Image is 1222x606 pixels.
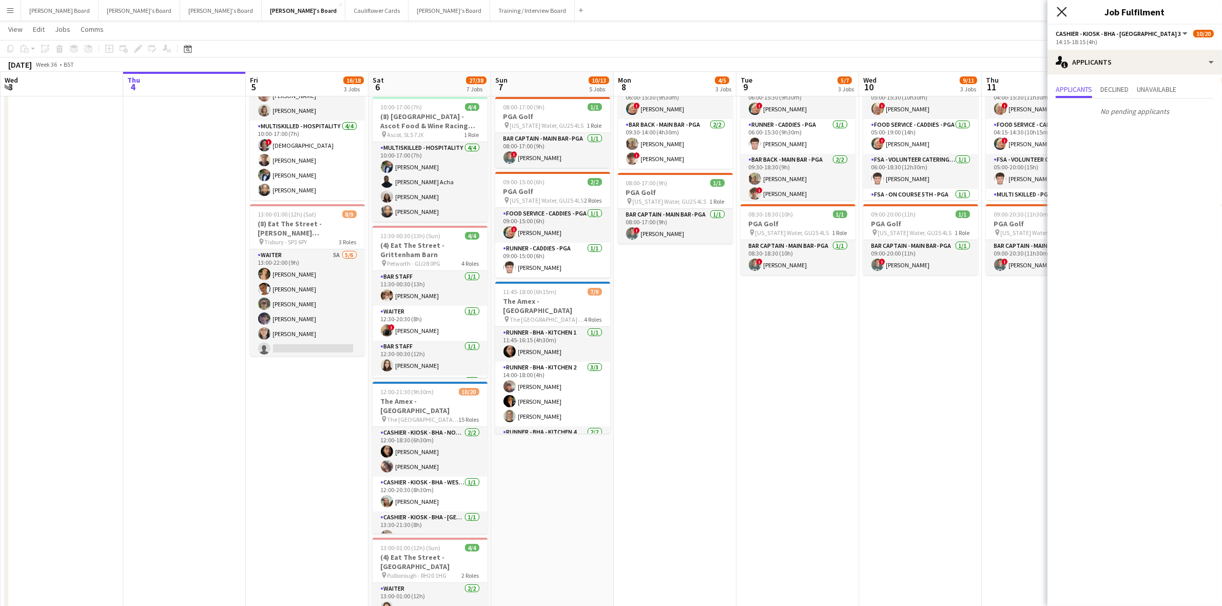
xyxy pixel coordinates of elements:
button: [PERSON_NAME] Board [21,1,99,21]
span: 1/1 [588,103,602,111]
span: [US_STATE] Water, GU25 4LS [878,229,952,237]
span: 09:00-20:30 (11h30m) [994,210,1051,218]
app-job-card: 06:00-18:30 (12h30m)4/4PGA Golf [US_STATE] Water, GU25 4LS3 RolesFood Service - Caddies - PGA1/10... [741,48,856,200]
a: Jobs [51,23,74,36]
button: [PERSON_NAME]'s Board [99,1,180,21]
h3: PGA Golf [495,112,610,121]
div: Applicants [1048,50,1222,74]
div: 06:00-15:30 (9h30m)3/3PGA Golf [US_STATE] Water, GU25 4LS2 RolesFood Service - Caddies - PGA1/106... [618,48,733,169]
app-job-card: 08:00-17:00 (9h)1/1PGA Golf [US_STATE] Water, GU25 4LS1 RoleBar Captain - Main Bar- PGA1/108:00-1... [495,97,610,168]
span: ! [1002,259,1008,265]
div: BST [64,61,74,68]
app-card-role: Bar Back - Main Bar - PGA2/209:30-14:00 (4h30m)[PERSON_NAME]![PERSON_NAME] [618,119,733,169]
div: 3 Jobs [715,85,731,93]
h3: PGA Golf [495,187,610,196]
span: Sun [495,75,508,85]
app-job-card: 10:00-17:00 (7h)4/4(8) [GEOGRAPHIC_DATA] - Ascot Food & Wine Racing Weekend🏇🏼 Ascot, SL5 7JX1 Rol... [373,97,488,222]
div: 5 Jobs [589,85,609,93]
h3: (4) Eat The Street - Grittenham Barn [373,241,488,259]
app-card-role: Cashier - Kiosk - BHA - North 42/212:00-18:30 (6h30m)[PERSON_NAME][PERSON_NAME] [373,427,488,477]
div: [DATE] [8,60,32,70]
h3: Job Fulfilment [1048,5,1222,18]
span: 8/9 [342,210,357,218]
div: 7 Jobs [467,85,486,93]
span: Jobs [55,25,70,34]
span: Tue [741,75,752,85]
app-card-role: BAR STAFF1/112:30-00:30 (12h)[PERSON_NAME] [373,341,488,376]
app-job-card: 13:00-01:00 (12h) (Sat)8/9(8) Eat The Street - [PERSON_NAME][GEOGRAPHIC_DATA] Tisbury - SP3 6PY3 ... [250,204,365,356]
h3: (8) [GEOGRAPHIC_DATA] - Ascot Food & Wine Racing Weekend🏇🏼 [373,112,488,130]
span: 2 Roles [585,197,602,204]
span: ! [757,103,763,109]
span: 1 Role [955,229,970,237]
div: 09:00-15:00 (6h)2/2PGA Golf [US_STATE] Water, GU25 4LS2 RolesFood Service - Caddies - PGA1/109:00... [495,172,610,278]
div: 3 Jobs [960,85,977,93]
span: [US_STATE] Water, GU25 4LS [633,198,707,205]
span: 3 Roles [339,238,357,246]
h3: PGA Golf [986,219,1101,228]
span: 3 [3,81,18,93]
span: [US_STATE] Water, GU25 4LS [1001,229,1075,237]
span: Wed [5,75,18,85]
app-job-card: 09:00-20:30 (11h30m)1/1PGA Golf [US_STATE] Water, GU25 4LS1 RoleBar Captain - Main Bar- PGA1/109:... [986,204,1101,275]
app-card-role: Food Service - Caddies - PGA1/104:15-14:30 (10h15m)![PERSON_NAME] [986,119,1101,154]
app-job-card: 08:00-17:00 (9h)1/1PGA Golf [US_STATE] Water, GU25 4LS1 RoleBar Captain - Main Bar- PGA1/108:00-1... [618,173,733,244]
span: 5/7 [838,76,852,84]
span: ! [389,324,395,330]
span: 4 Roles [462,260,479,267]
span: 10 [862,81,877,93]
span: Fri [250,75,258,85]
span: 10/13 [589,76,609,84]
app-job-card: 09:00-20:00 (11h)1/1PGA Golf [US_STATE] Water, GU25 4LS1 RoleBar Captain - Main Bar- PGA1/109:00-... [863,204,978,275]
app-card-role: Multi Skilled - PGA2/208:30-12:30 (4h) [986,189,1101,239]
app-job-card: 12:00-21:30 (9h30m)10/20The Amex - [GEOGRAPHIC_DATA] The [GEOGRAPHIC_DATA] - [GEOGRAPHIC_DATA]15 ... [373,382,488,534]
span: 4/5 [715,76,729,84]
span: 4/4 [465,232,479,240]
app-card-role: Cashier - Kiosk - BHA - [GEOGRAPHIC_DATA] 11/113:30-21:30 (8h)[PERSON_NAME] [373,512,488,546]
h3: The Amex - [GEOGRAPHIC_DATA] [373,397,488,415]
span: 1 Role [587,122,602,129]
app-card-role: Multiskilled - Hospitality4/410:00-17:00 (7h)![DEMOGRAPHIC_DATA][PERSON_NAME][PERSON_NAME][PERSON... [250,121,365,200]
span: Declined [1100,86,1129,93]
span: 11 [984,81,999,93]
app-card-role: Multiskilled - Hospitality4/410:00-17:00 (7h)[PERSON_NAME][PERSON_NAME] Acha[PERSON_NAME][PERSON_... [373,142,488,222]
app-job-card: 04:00-20:00 (16h)10/10PGA Golf [US_STATE] Water, GU25 4LS8 RolesRunner - Caddies - PGA1/104:00-15... [986,48,1101,200]
span: ! [879,138,885,144]
button: [PERSON_NAME]'s Board [262,1,345,21]
app-card-role: Food Service - Caddies - PGA1/106:00-15:30 (9h30m)![PERSON_NAME] [618,84,733,119]
app-card-role: Bar Captain - Main Bar- PGA1/109:00-20:30 (11h30m)![PERSON_NAME] [986,240,1101,275]
h3: The Amex - [GEOGRAPHIC_DATA] [495,297,610,315]
span: ! [879,259,885,265]
app-card-role: FSA - On Course 5th - PGA1/106:30-19:00 (12h30m) [863,189,978,224]
span: 13:00-01:00 (12h) (Sat) [258,210,317,218]
button: Training / Interview Board [490,1,575,21]
span: 11:45-18:00 (6h15m) [503,288,557,296]
span: 9/11 [960,76,977,84]
app-card-role: Bar Captain - Main Bar- PGA1/108:30-18:30 (10h)![PERSON_NAME] [741,240,856,275]
app-card-role: Runner - Caddies - PGA1/105:00-15:30 (10h30m)![PERSON_NAME] [863,84,978,119]
app-job-card: 08:30-18:30 (10h)1/1PGA Golf [US_STATE] Water, GU25 4LS1 RoleBar Captain - Main Bar- PGA1/108:30-... [741,204,856,275]
span: 10/20 [459,388,479,396]
app-card-role: Bar Back - Main Bar - PGA2/209:30-18:30 (9h)[PERSON_NAME]![PERSON_NAME] [741,154,856,204]
span: Unavailable [1137,86,1176,93]
span: 12:00-21:30 (9h30m) [381,388,434,396]
span: Week 36 [34,61,60,68]
span: 27/38 [466,76,487,84]
app-card-role: Runner - BHA - Kitchen 11/111:45-16:15 (4h30m)[PERSON_NAME] [495,327,610,362]
span: 08:00-17:00 (9h) [626,179,668,187]
span: 7 [494,81,508,93]
span: 1 Role [832,229,847,237]
h3: (4) Eat The Street - [GEOGRAPHIC_DATA] [373,553,488,571]
app-card-role: Bar Captain - Main Bar- PGA1/108:00-17:00 (9h)![PERSON_NAME] [618,209,733,244]
span: ! [634,152,640,159]
div: 3 Jobs [838,85,854,93]
span: ! [757,187,763,193]
span: 9 [739,81,752,93]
